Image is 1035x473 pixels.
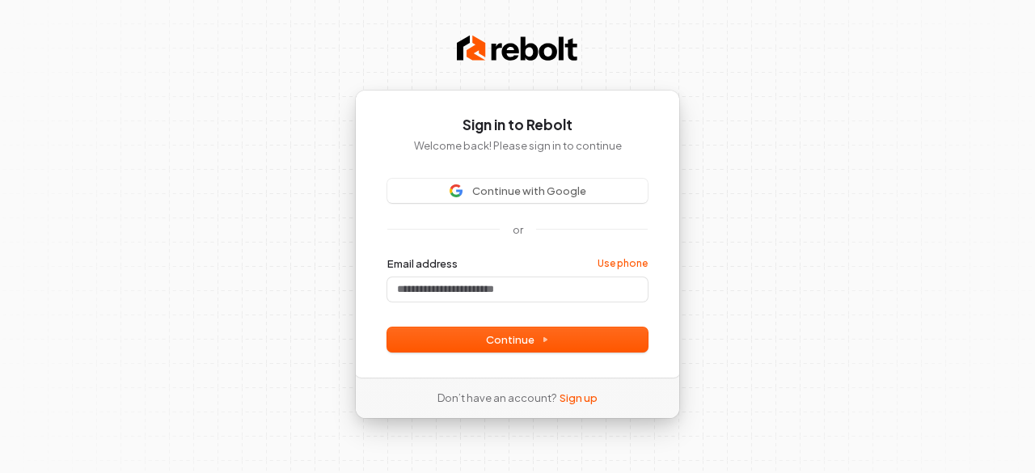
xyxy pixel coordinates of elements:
[387,116,648,135] h1: Sign in to Rebolt
[450,184,463,197] img: Sign in with Google
[387,179,648,203] button: Sign in with GoogleContinue with Google
[513,222,523,237] p: or
[387,256,458,271] label: Email address
[598,257,648,270] a: Use phone
[486,332,549,347] span: Continue
[560,391,598,405] a: Sign up
[437,391,556,405] span: Don’t have an account?
[387,138,648,153] p: Welcome back! Please sign in to continue
[472,184,586,198] span: Continue with Google
[387,327,648,352] button: Continue
[457,32,578,65] img: Rebolt Logo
